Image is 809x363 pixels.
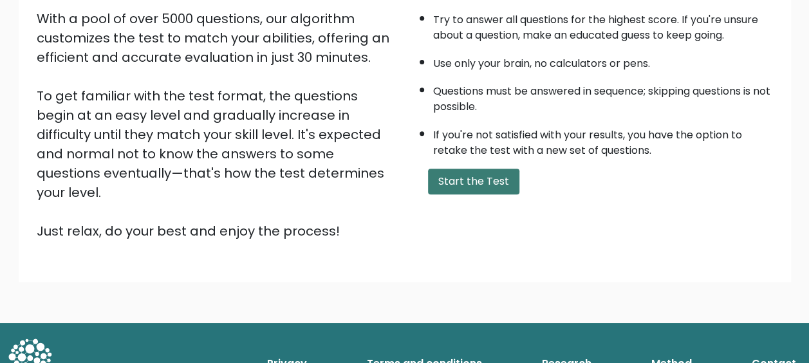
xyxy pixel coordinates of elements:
li: Questions must be answered in sequence; skipping questions is not possible. [433,77,773,115]
li: If you're not satisfied with your results, you have the option to retake the test with a new set ... [433,121,773,158]
li: Use only your brain, no calculators or pens. [433,50,773,71]
button: Start the Test [428,169,519,194]
li: Try to answer all questions for the highest score. If you're unsure about a question, make an edu... [433,6,773,43]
